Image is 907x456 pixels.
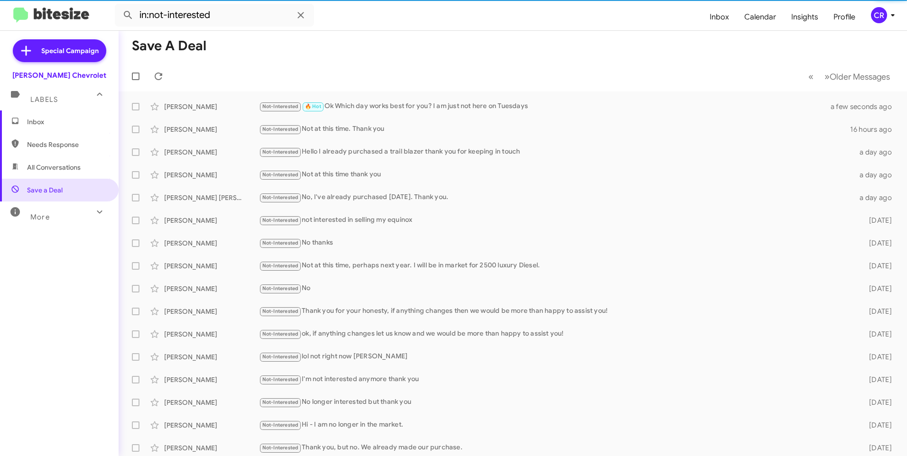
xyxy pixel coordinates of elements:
[164,170,259,180] div: [PERSON_NAME]
[854,398,899,407] div: [DATE]
[262,422,299,428] span: Not-Interested
[826,3,863,31] a: Profile
[259,260,854,271] div: Not at this time, perhaps next year. I will be in market for 2500 luxury Diesel.
[259,237,854,248] div: No thanks
[259,124,850,135] div: Not at this time. Thank you
[27,185,63,195] span: Save a Deal
[854,193,899,202] div: a day ago
[259,397,854,408] div: No longer interested but thank you
[259,420,854,430] div: Hi - I am no longer in the market.
[262,308,299,314] span: Not-Interested
[27,117,108,127] span: Inbox
[262,354,299,360] span: Not-Interested
[262,399,299,405] span: Not-Interested
[803,67,819,86] button: Previous
[871,7,887,23] div: CR
[27,140,108,149] span: Needs Response
[784,3,826,31] a: Insights
[164,329,259,339] div: [PERSON_NAME]
[854,375,899,384] div: [DATE]
[262,376,299,383] span: Not-Interested
[854,329,899,339] div: [DATE]
[27,163,81,172] span: All Conversations
[164,193,259,202] div: [PERSON_NAME] [PERSON_NAME]
[164,102,259,111] div: [PERSON_NAME]
[164,443,259,453] div: [PERSON_NAME]
[259,306,854,317] div: Thank you for your honesty, if anything changes then we would be more than happy to assist you!
[842,102,899,111] div: a few seconds ago
[259,192,854,203] div: No, I've already purchased [DATE]. Thank you.
[259,442,854,453] div: Thank you, but no. We already made our purchase.
[259,328,854,339] div: ok, if anything changes let us know and we would be more than happy to assist you!
[262,172,299,178] span: Not-Interested
[830,72,890,82] span: Older Messages
[164,398,259,407] div: [PERSON_NAME]
[262,240,299,246] span: Not-Interested
[164,261,259,271] div: [PERSON_NAME]
[30,95,58,104] span: Labels
[164,125,259,134] div: [PERSON_NAME]
[854,307,899,316] div: [DATE]
[13,39,106,62] a: Special Campaign
[854,216,899,225] div: [DATE]
[819,67,896,86] button: Next
[164,420,259,430] div: [PERSON_NAME]
[115,4,314,27] input: Search
[262,445,299,451] span: Not-Interested
[259,146,854,157] div: Hello I already purchased a trail blazer thank you for keeping in touch
[262,263,299,269] span: Not-Interested
[737,3,784,31] a: Calendar
[854,443,899,453] div: [DATE]
[850,125,899,134] div: 16 hours ago
[259,215,854,226] div: not interested in selling my equinox
[262,194,299,201] span: Not-Interested
[863,7,897,23] button: CR
[262,103,299,109] span: Not-Interested
[164,147,259,157] div: [PERSON_NAME]
[262,217,299,223] span: Not-Interested
[259,351,854,362] div: lol not right now [PERSON_NAME]
[259,169,854,180] div: Not at this time thank you
[262,126,299,132] span: Not-Interested
[41,46,99,55] span: Special Campaign
[803,67,896,86] nav: Page navigation example
[164,307,259,316] div: [PERSON_NAME]
[262,331,299,337] span: Not-Interested
[164,284,259,293] div: [PERSON_NAME]
[854,261,899,271] div: [DATE]
[854,170,899,180] div: a day ago
[30,213,50,221] span: More
[164,238,259,248] div: [PERSON_NAME]
[824,71,830,82] span: »
[854,238,899,248] div: [DATE]
[132,38,206,54] h1: Save a Deal
[259,283,854,294] div: No
[305,103,321,109] span: 🔥 Hot
[808,71,814,82] span: «
[854,284,899,293] div: [DATE]
[259,101,842,112] div: Ok Which day works best for you? I am just not here on Tuesdays
[854,147,899,157] div: a day ago
[164,375,259,384] div: [PERSON_NAME]
[259,374,854,385] div: I'm not interested anymore thank you
[164,216,259,225] div: [PERSON_NAME]
[702,3,737,31] a: Inbox
[854,420,899,430] div: [DATE]
[12,71,106,80] div: [PERSON_NAME] Chevrolet
[164,352,259,362] div: [PERSON_NAME]
[262,285,299,292] span: Not-Interested
[262,149,299,155] span: Not-Interested
[854,352,899,362] div: [DATE]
